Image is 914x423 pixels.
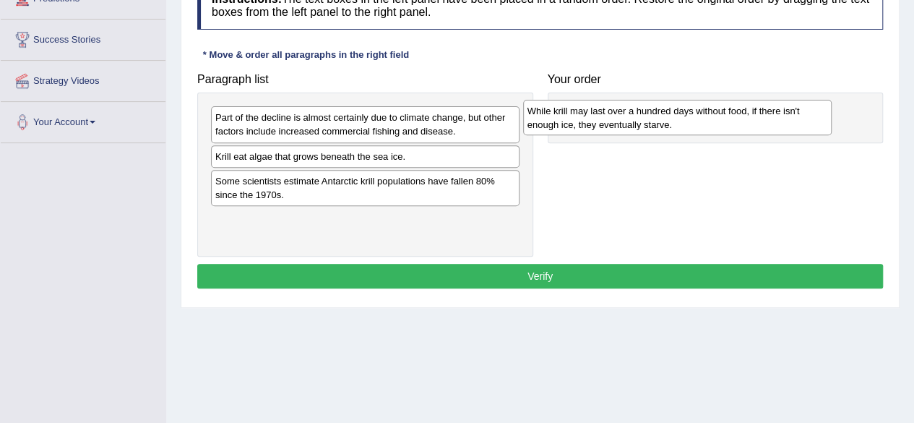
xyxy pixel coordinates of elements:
[197,73,533,86] h4: Paragraph list
[548,73,884,86] h4: Your order
[1,102,165,138] a: Your Account
[1,61,165,97] a: Strategy Videos
[1,20,165,56] a: Success Stories
[211,106,519,142] div: Part of the decline is almost certainly due to climate change, but other factors include increase...
[211,145,519,168] div: Krill eat algae that grows beneath the sea ice.
[211,170,519,206] div: Some scientists estimate Antarctic krill populations have fallen 80% since the 1970s.
[197,48,415,61] div: * Move & order all paragraphs in the right field
[523,100,832,136] div: While krill may last over a hundred days without food, if there isn't enough ice, they eventually...
[197,264,883,289] button: Verify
